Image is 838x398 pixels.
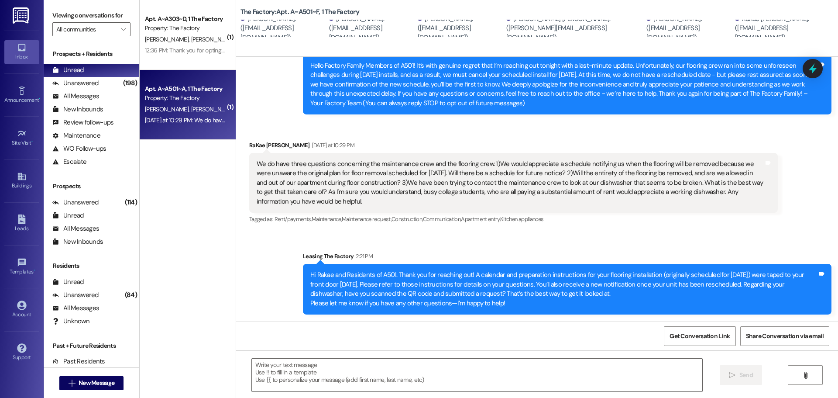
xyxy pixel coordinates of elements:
div: Prospects [44,182,139,191]
div: Unanswered [52,291,99,300]
div: Hello Factory Family Members of A501! It’s with genuine regret that I’m reaching out tonight with... [310,61,817,108]
button: Share Conversation via email [740,326,829,346]
div: [PERSON_NAME]. ([EMAIL_ADDRESS][DOMAIN_NAME]) [646,14,733,42]
span: Share Conversation via email [746,332,824,341]
div: Apt. A~A303~D, 1 The Factory [145,14,226,24]
i:  [69,380,75,387]
span: • [31,138,33,145]
span: Kitchen appliances [500,215,543,223]
div: [DATE] at 10:29 PM [310,141,354,150]
div: [PERSON_NAME]. ([EMAIL_ADDRESS][DOMAIN_NAME]) [418,14,504,42]
span: Send [739,370,753,380]
a: Inbox [4,40,39,64]
a: Support [4,341,39,364]
div: Review follow-ups [52,118,113,127]
div: New Inbounds [52,237,103,246]
div: [PERSON_NAME]. ([EMAIL_ADDRESS][DOMAIN_NAME]) [329,14,416,42]
span: Maintenance request , [342,215,392,223]
span: • [39,96,40,102]
span: [PERSON_NAME] [145,35,191,43]
a: Leads [4,212,39,235]
b: The Factory: Apt. A~A501~F, 1 The Factory [240,7,359,17]
div: We do have three questions concerning the maintenance crew and the flooring crew. 1)We would appr... [257,159,764,206]
div: Hi Rakae and Residents of A501. Thank you for reaching out! A calendar and preparation instructio... [310,270,817,308]
div: Maintenance [52,131,100,140]
span: Apartment entry , [461,215,500,223]
a: Buildings [4,169,39,193]
span: Get Conversation Link [670,332,730,341]
span: Communication , [423,215,461,223]
button: Send [720,365,762,385]
span: [PERSON_NAME] [191,105,237,113]
div: (114) [123,196,139,209]
div: [PERSON_NAME] [PERSON_NAME]. ([PERSON_NAME][EMAIL_ADDRESS][DOMAIN_NAME]) [506,14,644,42]
div: Prospects + Residents [44,49,139,59]
span: New Message [79,378,114,388]
span: Maintenance , [312,215,342,223]
div: WO Follow-ups [52,144,106,153]
div: Unanswered [52,198,99,207]
div: Unanswered [52,79,99,88]
div: Unknown [52,317,89,326]
div: Property: The Factory [145,93,226,103]
a: Account [4,298,39,322]
input: All communities [56,22,117,36]
div: Unread [52,66,84,75]
div: All Messages [52,224,99,233]
span: [PERSON_NAME] [145,105,191,113]
div: All Messages [52,92,99,101]
label: Viewing conversations for [52,9,131,22]
div: Past + Future Residents [44,341,139,350]
div: (198) [121,76,139,90]
span: • [34,267,35,273]
span: Rent/payments , [275,215,312,223]
div: [PERSON_NAME]. ([EMAIL_ADDRESS][DOMAIN_NAME]) [240,14,327,42]
div: New Inbounds [52,105,103,114]
div: Tagged as: [249,213,778,225]
img: ResiDesk Logo [13,7,31,24]
div: Escalate [52,157,86,166]
div: Apt. A~A501~A, 1 The Factory [145,84,226,93]
div: Unread [52,277,84,287]
div: (84) [123,288,139,302]
button: Get Conversation Link [664,326,735,346]
i:  [729,372,735,379]
div: Residents [44,261,139,270]
i:  [121,26,126,33]
span: [PERSON_NAME] [191,35,237,43]
div: 12:36 PM: Thank you for opting back in to this text conversation. You can now receive texts from ... [145,46,419,54]
div: Unread [52,211,84,220]
div: Past Residents [52,357,105,366]
div: Leasing The Factory [303,252,831,264]
a: Site Visit • [4,126,39,150]
a: Templates • [4,255,39,279]
div: 2:21 PM [354,252,372,261]
button: New Message [59,376,124,390]
div: RaKae [PERSON_NAME] [249,141,778,153]
div: All Messages [52,304,99,313]
i:  [802,372,809,379]
div: Property: The Factory [145,24,226,33]
span: Construction , [392,215,423,223]
div: RaKae [PERSON_NAME]. ([EMAIL_ADDRESS][DOMAIN_NAME]) [735,14,831,42]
